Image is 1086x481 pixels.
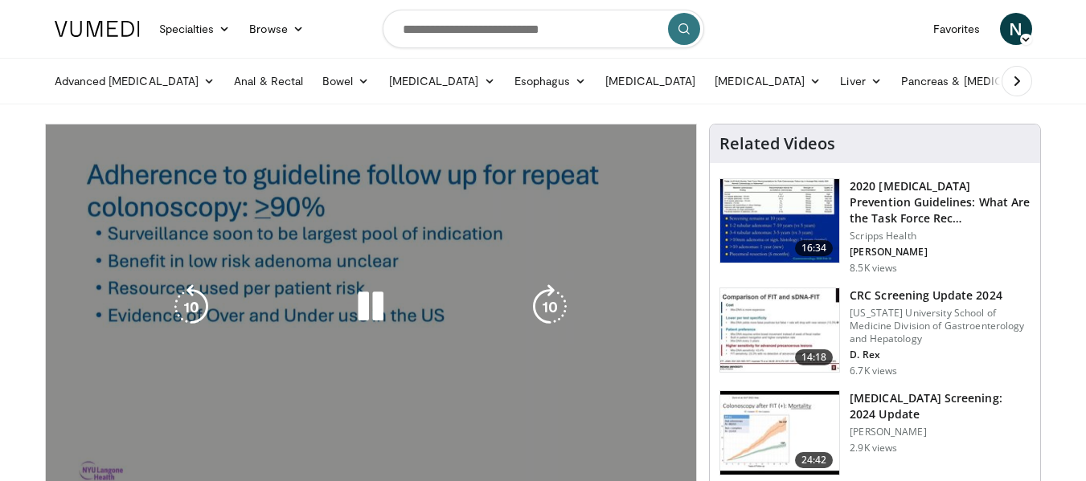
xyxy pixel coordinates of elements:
[719,287,1031,377] a: 14:18 CRC Screening Update 2024 [US_STATE] University School of Medicine Division of Gastroentero...
[1000,13,1032,45] a: N
[720,179,839,263] img: 1ac37fbe-7b52-4c81-8c6c-a0dd688d0102.150x105_q85_crop-smart_upscale.jpg
[795,240,834,256] span: 16:34
[850,349,1031,361] p: D. Rex
[720,391,839,475] img: ac114b1b-ca58-43de-a309-898d644626b7.150x105_q85_crop-smart_upscale.jpg
[924,13,990,45] a: Favorites
[45,65,225,97] a: Advanced [MEDICAL_DATA]
[224,65,313,97] a: Anal & Rectal
[240,13,314,45] a: Browse
[850,246,1031,259] p: [PERSON_NAME]
[850,262,897,275] p: 8.5K views
[720,288,839,372] img: 91500494-a7c6-4302-a3df-6280f031e251.150x105_q85_crop-smart_upscale.jpg
[313,65,379,97] a: Bowel
[55,21,140,37] img: VuMedi Logo
[891,65,1080,97] a: Pancreas & [MEDICAL_DATA]
[719,134,835,153] h4: Related Videos
[850,307,1031,345] p: [US_STATE] University School of Medicine Division of Gastroenterology and Hepatology
[850,426,1031,438] p: [PERSON_NAME]
[850,287,1031,304] h3: CRC Screening Update 2024
[850,390,1031,422] h3: [MEDICAL_DATA] Screening: 2024 Update
[850,442,897,455] p: 2.9K views
[850,230,1031,243] p: Scripps Health
[379,65,505,97] a: [MEDICAL_DATA]
[850,365,897,377] p: 6.7K views
[795,349,834,365] span: 14:18
[850,178,1031,226] h3: 2020 [MEDICAL_DATA] Prevention Guidelines: What Are the Task Force Rec…
[719,390,1031,475] a: 24:42 [MEDICAL_DATA] Screening: 2024 Update [PERSON_NAME] 2.9K views
[705,65,830,97] a: [MEDICAL_DATA]
[383,10,704,48] input: Search topics, interventions
[719,178,1031,275] a: 16:34 2020 [MEDICAL_DATA] Prevention Guidelines: What Are the Task Force Rec… Scripps Health [PER...
[596,65,705,97] a: [MEDICAL_DATA]
[795,452,834,468] span: 24:42
[505,65,596,97] a: Esophagus
[830,65,891,97] a: Liver
[150,13,240,45] a: Specialties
